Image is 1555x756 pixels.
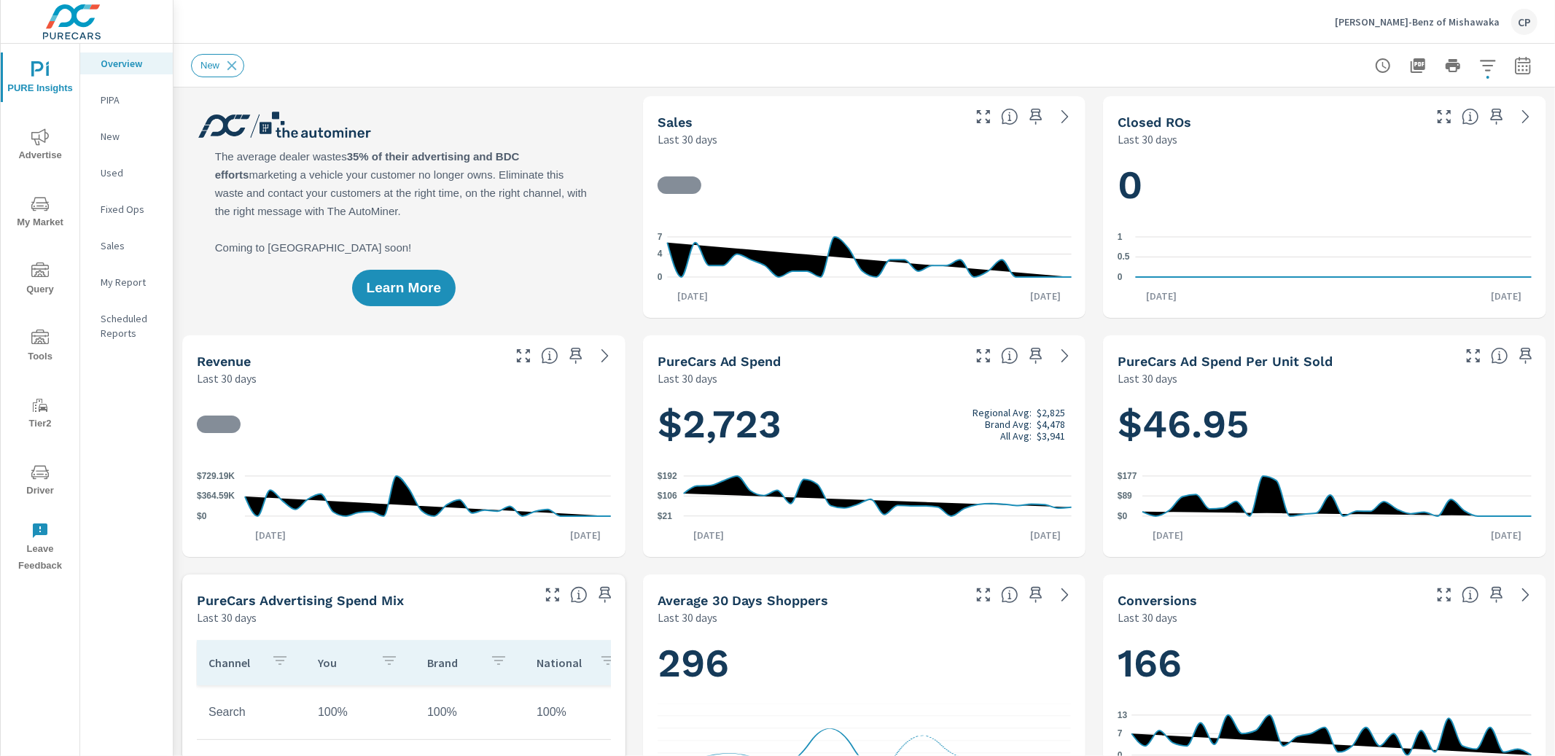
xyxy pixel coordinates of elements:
button: Make Fullscreen [972,583,995,607]
span: Save this to your personalized report [1024,344,1048,367]
span: My Market [5,195,75,231]
p: [DATE] [1481,289,1532,303]
span: Total cost of media for all PureCars channels for the selected dealership group over the selected... [1001,347,1018,365]
text: $364.59K [197,491,235,502]
p: You [318,655,369,670]
p: All Avg: [1000,430,1032,442]
p: New [101,129,161,144]
td: 100% [525,694,634,730]
a: See more details in report [1514,583,1538,607]
td: 100% [306,694,416,730]
p: [DATE] [560,528,611,542]
span: The number of dealer-specified goals completed by a visitor. [Source: This data is provided by th... [1462,586,1479,604]
text: 7 [1118,728,1123,739]
p: Last 30 days [1118,370,1177,387]
text: $0 [1118,511,1128,521]
span: New [192,60,228,71]
button: Make Fullscreen [1433,105,1456,128]
span: Tools [5,330,75,365]
p: Sales [101,238,161,253]
h1: $46.95 [1118,400,1532,449]
span: Learn More [367,281,441,295]
div: Sales [80,235,173,257]
p: Last 30 days [197,609,257,626]
p: Last 30 days [1118,609,1177,626]
p: Last 30 days [658,370,717,387]
div: Overview [80,52,173,74]
span: Number of vehicles sold by the dealership over the selected date range. [Source: This data is sou... [1001,108,1018,125]
button: Make Fullscreen [1433,583,1456,607]
p: $3,941 [1037,430,1065,442]
button: Select Date Range [1508,51,1538,80]
text: $729.19K [197,471,235,481]
p: [DATE] [667,289,718,303]
h5: PureCars Advertising Spend Mix [197,593,404,608]
div: My Report [80,271,173,293]
span: Save this to your personalized report [1024,583,1048,607]
h1: $2,723 [658,400,1072,449]
button: Make Fullscreen [972,105,995,128]
span: Number of Repair Orders Closed by the selected dealership group over the selected time range. [So... [1462,108,1479,125]
h1: 0 [1118,160,1532,210]
p: Last 30 days [658,130,717,148]
span: Advertise [5,128,75,164]
p: Channel [208,655,260,670]
p: Overview [101,56,161,71]
h5: Sales [658,114,693,130]
span: Query [5,262,75,298]
p: $2,825 [1037,407,1065,418]
a: See more details in report [593,344,617,367]
p: Regional Avg: [973,407,1032,418]
p: Brand [427,655,478,670]
h5: Average 30 Days Shoppers [658,593,829,608]
span: Save this to your personalized report [1485,105,1508,128]
p: $4,478 [1037,418,1065,430]
span: Save this to your personalized report [564,344,588,367]
button: Make Fullscreen [972,344,995,367]
button: Make Fullscreen [541,583,564,607]
a: See more details in report [1053,583,1077,607]
text: 1 [1118,232,1123,242]
h5: Revenue [197,354,251,369]
button: Make Fullscreen [512,344,535,367]
span: Driver [5,464,75,499]
a: See more details in report [1514,105,1538,128]
text: $192 [658,471,677,481]
text: 0.5 [1118,252,1130,262]
p: Last 30 days [1118,130,1177,148]
text: 0 [1118,272,1123,282]
text: 0 [658,272,663,282]
div: Fixed Ops [80,198,173,220]
div: New [191,54,244,77]
span: A rolling 30 day total of daily Shoppers on the dealership website, averaged over the selected da... [1001,586,1018,604]
span: Save this to your personalized report [1514,344,1538,367]
p: Used [101,165,161,180]
p: [DATE] [684,528,735,542]
text: $21 [658,511,672,521]
p: Last 30 days [658,609,717,626]
span: Save this to your personalized report [1485,583,1508,607]
h5: Conversions [1118,593,1197,608]
a: See more details in report [1053,344,1077,367]
span: Leave Feedback [5,522,75,574]
h5: PureCars Ad Spend [658,354,782,369]
div: Scheduled Reports [80,308,173,344]
p: My Report [101,275,161,289]
td: 100% [416,694,525,730]
text: $0 [197,511,207,521]
p: Brand Avg: [985,418,1032,430]
h5: Closed ROs [1118,114,1191,130]
text: $89 [1118,491,1132,501]
p: [DATE] [1481,528,1532,542]
span: Save this to your personalized report [1024,105,1048,128]
span: Average cost of advertising per each vehicle sold at the dealer over the selected date range. The... [1491,347,1508,365]
button: Make Fullscreen [1462,344,1485,367]
h5: PureCars Ad Spend Per Unit Sold [1118,354,1333,369]
button: Apply Filters [1473,51,1503,80]
span: Tier2 [5,397,75,432]
div: CP [1511,9,1538,35]
p: Fixed Ops [101,202,161,217]
text: 7 [658,232,663,242]
button: "Export Report to PDF" [1403,51,1433,80]
button: Learn More [352,270,456,306]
